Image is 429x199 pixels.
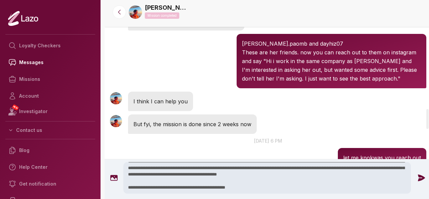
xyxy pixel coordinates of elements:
a: Messages [5,54,95,71]
img: 9ba0a6e0-1f09-410a-9cee-ff7e8a12c161 [129,5,142,19]
span: NEW [12,104,19,111]
a: Loyalty Checkers [5,37,95,54]
p: let me knokwas you reach out [343,153,421,162]
img: User avatar [110,115,122,127]
img: User avatar [110,92,122,104]
a: [PERSON_NAME] [145,3,188,12]
p: I think I can help you [133,97,188,106]
p: But fyi, the mission is done since 2 weeks now [133,120,251,129]
a: NEWInvestigator [5,104,95,118]
a: Account [5,88,95,104]
a: Blog [5,142,95,159]
a: Help Center [5,159,95,176]
p: These are her friends. now you can reach out to them on instagram and say "Hi i work in the same ... [242,48,421,83]
p: Mission completed [145,12,179,19]
button: Contact us [5,124,95,136]
a: Get notification [5,176,95,192]
a: Missions [5,71,95,88]
p: [PERSON_NAME].paomb and dayhiz07 [242,39,421,48]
